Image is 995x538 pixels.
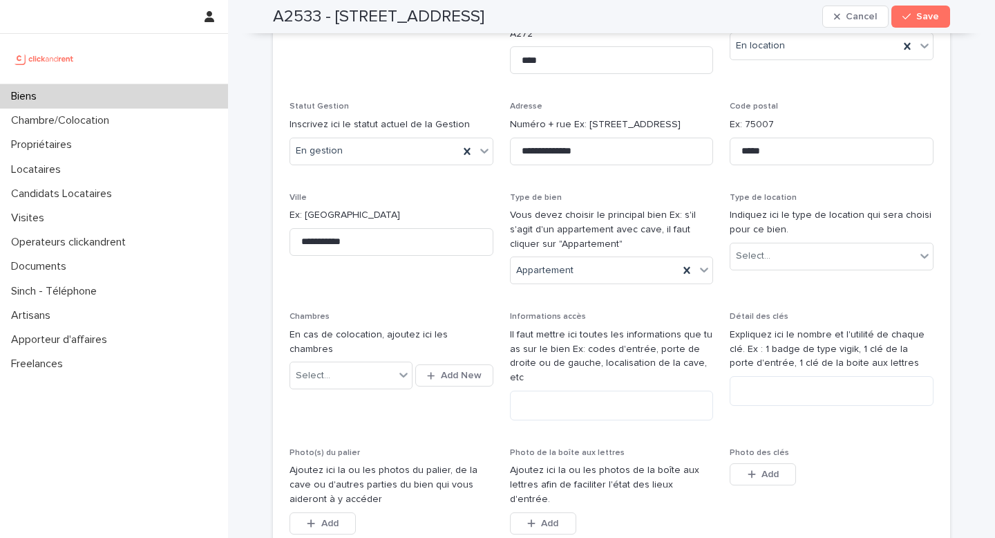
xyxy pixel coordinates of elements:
p: Freelances [6,358,74,371]
span: Détail des clés [730,313,788,321]
p: Chambre/Colocation [6,114,120,127]
p: Numéro + rue Ex: [STREET_ADDRESS] [510,118,714,132]
p: Sinch - Téléphone [6,285,108,298]
p: Ex: 75007 [730,118,934,132]
p: Ex: [GEOGRAPHIC_DATA] [290,208,493,223]
p: Candidats Locataires [6,187,123,201]
p: Indiquez ici le type de location qui sera choisi pour ce bien. [730,208,934,237]
p: Vous devez choisir le principal bien Ex: s'il s'agit d'un appartement avec cave, il faut cliquer ... [510,208,714,251]
p: Documents [6,260,77,273]
p: Visites [6,212,55,225]
span: Code postal [730,102,778,111]
p: Inscrivez ici le statut actuel de la Gestion [290,118,493,132]
p: Operateurs clickandrent [6,236,137,249]
span: Adresse [510,102,542,111]
img: UCB0brd3T0yccxBKYDjQ [11,45,78,73]
span: Statut Gestion [290,102,349,111]
p: Biens [6,90,48,103]
span: Photo de la boîte aux lettres [510,449,625,457]
p: Expliquez ici le nombre et l'utilité de chaque clé. Ex : 1 badge de type vigik, 1 clé de la porte... [730,328,934,371]
span: Add [761,470,779,479]
p: Locataires [6,163,72,176]
h2: A2533 - [STREET_ADDRESS] [273,7,484,27]
span: Appartement [516,263,574,278]
p: Il faut mettre ici toutes les informations que tu as sur le bien Ex: codes d'entrée, porte de dro... [510,328,714,385]
button: Add New [415,364,493,387]
span: Add New [441,371,482,380]
span: Informations accès [510,313,586,321]
button: Add [730,463,796,485]
p: Ajoutez ici la ou les photos du palier, de la cave ou d'autres parties du bien qui vous aideront ... [290,463,493,506]
span: Cancel [846,12,877,21]
span: En gestion [296,144,343,158]
span: Add [541,519,558,528]
div: Select... [296,369,330,383]
div: Select... [736,249,770,263]
span: Chambres [290,313,330,321]
button: Cancel [822,6,889,28]
span: Ville [290,194,307,202]
p: Apporteur d'affaires [6,333,118,346]
span: Photo des clés [730,449,789,457]
span: Add [321,519,339,528]
p: Ajoutez ici la ou les photos de la boîte aux lettres afin de faciliter l'état des lieux d'entrée. [510,463,714,506]
span: Save [916,12,939,21]
p: Propriétaires [6,138,83,151]
p: En cas de colocation, ajoutez ici les chambres [290,328,493,357]
button: Add [290,512,356,535]
span: Type de bien [510,194,562,202]
button: Save [891,6,950,28]
p: Artisans [6,309,61,322]
span: En location [736,39,785,53]
span: Photo(s) du palier [290,449,360,457]
span: Type de location [730,194,797,202]
button: Add [510,512,576,535]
